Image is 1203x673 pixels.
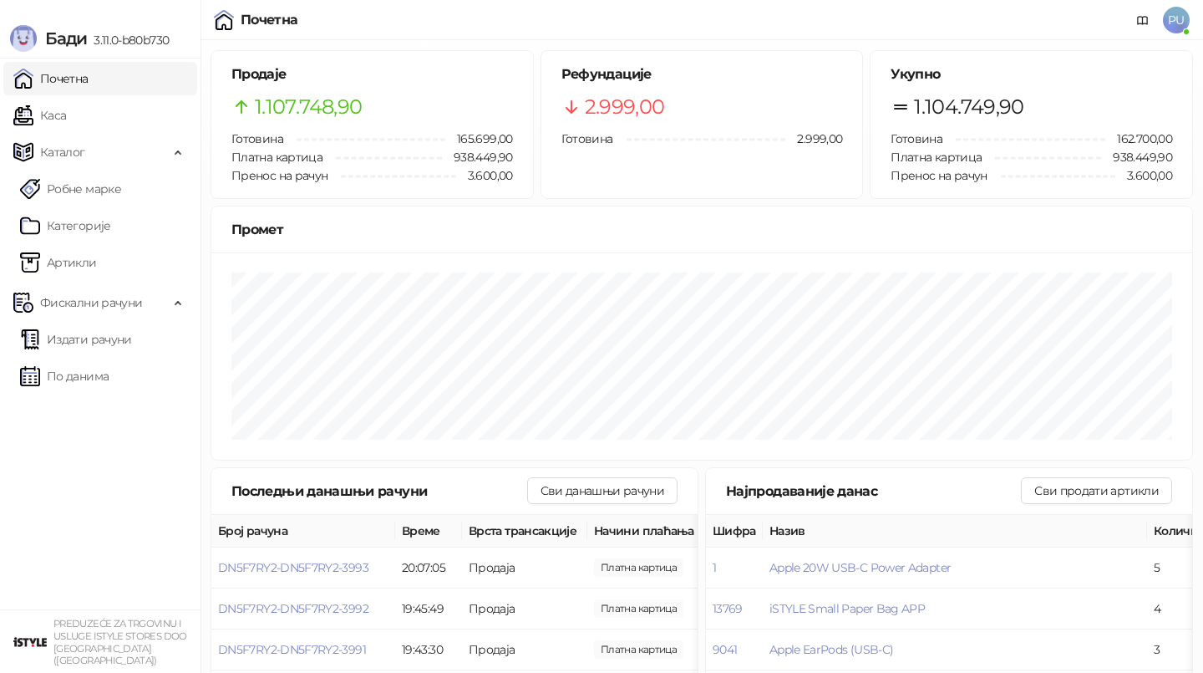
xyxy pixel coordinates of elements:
[713,601,743,616] button: 13769
[218,642,366,657] button: DN5F7RY2-DN5F7RY2-3991
[763,515,1147,548] th: Назив
[561,131,613,146] span: Готовина
[587,515,754,548] th: Начини плаћања
[445,130,513,148] span: 165.699,00
[1129,7,1156,33] a: Документација
[891,168,987,183] span: Пренос на рачун
[218,601,368,616] button: DN5F7RY2-DN5F7RY2-3992
[462,630,587,670] td: Продаја
[594,640,683,659] span: 111.419,24
[594,558,683,577] span: 40.290,00
[395,589,462,630] td: 19:45:49
[211,515,395,548] th: Број рачуна
[395,548,462,589] td: 20:07:05
[594,599,683,618] span: 3.590,00
[1105,130,1172,148] span: 162.700,00
[53,618,187,666] small: PREDUZEĆE ZA TRGOVINU I USLUGE ISTYLE STORES DOO [GEOGRAPHIC_DATA] ([GEOGRAPHIC_DATA])
[442,148,513,166] span: 938.449,90
[561,64,843,84] h5: Рефундације
[241,13,298,27] div: Почетна
[462,589,587,630] td: Продаја
[87,33,169,48] span: 3.11.0-b80b730
[13,62,89,95] a: Почетна
[462,515,587,548] th: Врста трансакције
[255,91,362,123] span: 1.107.748,90
[13,99,66,132] a: Каса
[769,560,951,575] button: Apple 20W USB-C Power Adapter
[40,286,142,319] span: Фискални рачуни
[231,131,283,146] span: Готовина
[914,91,1023,123] span: 1.104.749,90
[462,548,587,589] td: Продаја
[218,560,368,575] button: DN5F7RY2-DN5F7RY2-3993
[20,246,97,279] a: ArtikliАртикли
[713,642,737,657] button: 9041
[456,166,513,185] span: 3.600,00
[891,64,1172,84] h5: Укупно
[231,64,513,84] h5: Продаје
[45,28,87,48] span: Бади
[527,477,678,504] button: Сви данашњи рачуни
[1115,166,1172,185] span: 3.600,00
[891,131,942,146] span: Готовина
[395,515,462,548] th: Време
[395,630,462,670] td: 19:43:30
[1021,477,1172,504] button: Сви продати артикли
[40,135,85,169] span: Каталог
[231,150,322,165] span: Платна картица
[231,481,527,502] div: Последњи данашњи рачуни
[769,642,894,657] button: Apple EarPods (USB-C)
[769,601,925,616] button: iSTYLE Small Paper Bag APP
[231,168,327,183] span: Пренос на рачун
[20,323,132,356] a: Издати рачуни
[891,150,982,165] span: Платна картица
[785,130,842,148] span: 2.999,00
[20,172,121,206] a: Робне марке
[13,625,47,659] img: 64x64-companyLogo-77b92cf4-9946-4f36-9751-bf7bb5fd2c7d.png
[1101,148,1172,166] span: 938.449,90
[713,560,716,575] button: 1
[585,91,665,123] span: 2.999,00
[10,25,37,52] img: Logo
[20,359,109,393] a: По данима
[726,481,1021,502] div: Најпродаваније данас
[1163,7,1190,33] span: PU
[20,209,111,242] a: Категорије
[706,515,763,548] th: Шифра
[231,219,1172,240] div: Промет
